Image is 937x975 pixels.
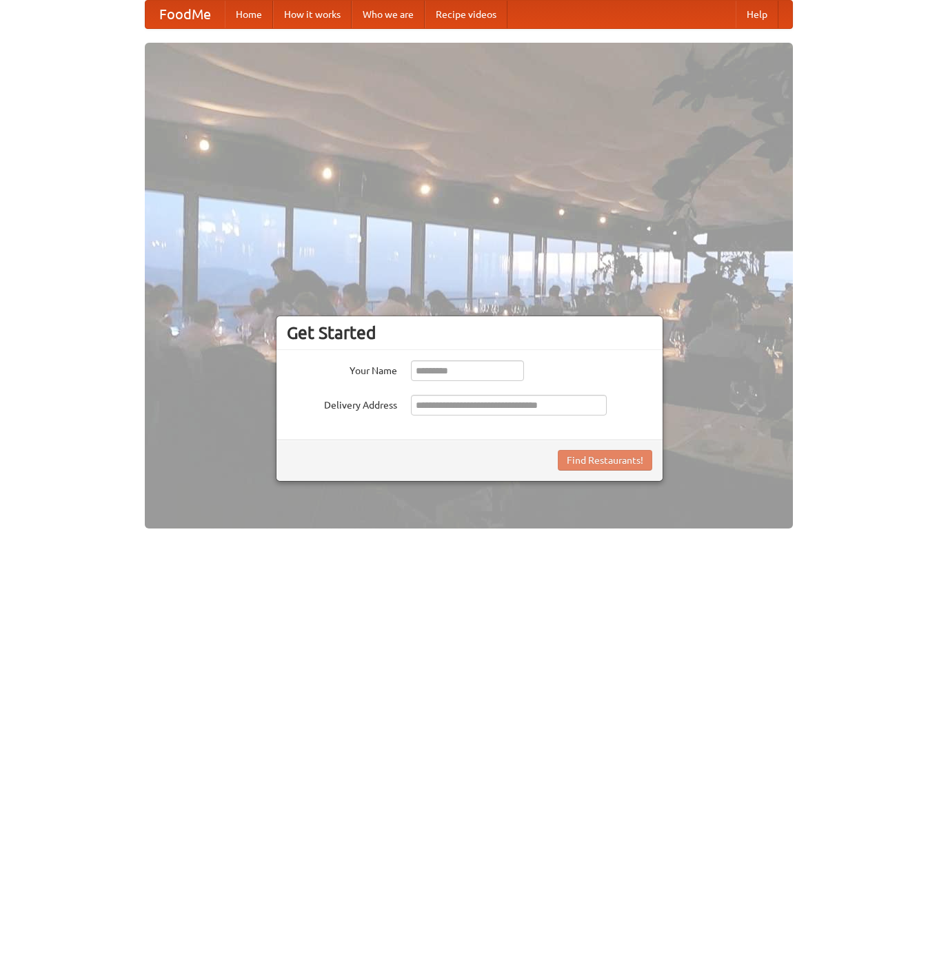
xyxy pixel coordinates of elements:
[273,1,352,28] a: How it works
[425,1,507,28] a: Recipe videos
[287,360,397,378] label: Your Name
[352,1,425,28] a: Who we are
[736,1,778,28] a: Help
[145,1,225,28] a: FoodMe
[287,322,652,343] h3: Get Started
[287,395,397,412] label: Delivery Address
[225,1,273,28] a: Home
[558,450,652,471] button: Find Restaurants!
